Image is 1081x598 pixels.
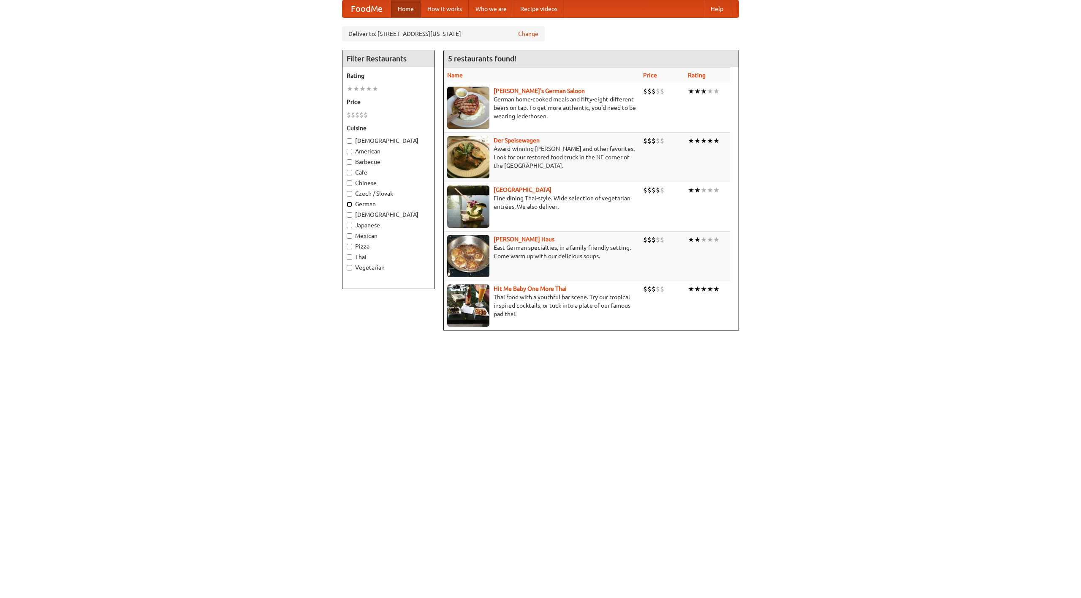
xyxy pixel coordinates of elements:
li: ★ [707,87,713,96]
li: $ [643,87,647,96]
a: [GEOGRAPHIC_DATA] [494,186,551,193]
li: $ [660,284,664,294]
li: $ [660,186,664,195]
li: ★ [713,186,720,195]
input: Thai [347,254,352,260]
input: Vegetarian [347,265,352,270]
label: Thai [347,253,430,261]
li: ★ [707,284,713,294]
li: $ [647,186,652,195]
li: $ [656,284,660,294]
input: American [347,149,352,154]
li: $ [652,136,656,145]
li: $ [364,110,368,120]
li: $ [660,235,664,244]
a: Rating [688,72,706,79]
li: $ [652,284,656,294]
label: Chinese [347,179,430,187]
p: Award-winning [PERSON_NAME] and other favorites. Look for our restored food truck in the NE corne... [447,145,636,170]
div: Deliver to: [STREET_ADDRESS][US_STATE] [342,26,545,41]
img: babythai.jpg [447,284,489,327]
li: $ [643,284,647,294]
li: ★ [707,235,713,244]
a: Hit Me Baby One More Thai [494,285,567,292]
li: $ [656,87,660,96]
li: $ [643,235,647,244]
p: German home-cooked meals and fifty-eight different beers on tap. To get more authentic, you'd nee... [447,95,636,120]
li: $ [652,87,656,96]
label: [DEMOGRAPHIC_DATA] [347,137,430,145]
a: Who we are [469,0,513,17]
label: German [347,200,430,208]
li: ★ [347,84,353,93]
li: $ [656,136,660,145]
li: ★ [707,186,713,195]
input: [DEMOGRAPHIC_DATA] [347,212,352,218]
li: $ [643,136,647,145]
li: ★ [713,87,720,96]
li: ★ [688,136,694,145]
li: $ [652,186,656,195]
li: ★ [701,87,707,96]
h5: Cuisine [347,124,430,132]
li: ★ [694,186,701,195]
li: ★ [713,284,720,294]
li: ★ [713,235,720,244]
p: Fine dining Thai-style. Wide selection of vegetarian entrées. We also deliver. [447,194,636,211]
li: $ [355,110,359,120]
h5: Price [347,98,430,106]
a: How it works [421,0,469,17]
li: ★ [359,84,366,93]
input: Cafe [347,170,352,175]
a: Price [643,72,657,79]
li: $ [351,110,355,120]
li: $ [656,186,660,195]
input: German [347,202,352,207]
input: Mexican [347,233,352,239]
a: Change [518,30,538,38]
a: Recipe videos [513,0,564,17]
ng-pluralize: 5 restaurants found! [448,55,516,63]
li: ★ [366,84,372,93]
input: Pizza [347,244,352,249]
li: ★ [694,235,701,244]
img: speisewagen.jpg [447,136,489,178]
li: ★ [713,136,720,145]
h4: Filter Restaurants [342,50,435,67]
li: $ [643,186,647,195]
p: East German specialties, in a family-friendly setting. Come warm up with our delicious soups. [447,243,636,260]
img: kohlhaus.jpg [447,235,489,277]
li: $ [647,136,652,145]
li: $ [660,136,664,145]
input: Czech / Slovak [347,191,352,197]
input: Chinese [347,180,352,186]
li: ★ [701,136,707,145]
label: American [347,147,430,156]
input: Barbecue [347,159,352,165]
li: ★ [707,136,713,145]
li: $ [359,110,364,120]
h5: Rating [347,71,430,80]
img: esthers.jpg [447,87,489,129]
li: ★ [688,284,694,294]
a: Der Speisewagen [494,137,540,144]
li: ★ [353,84,359,93]
li: $ [660,87,664,96]
li: ★ [694,284,701,294]
a: FoodMe [342,0,391,17]
li: ★ [688,87,694,96]
a: Home [391,0,421,17]
li: ★ [701,235,707,244]
label: Pizza [347,242,430,251]
label: Mexican [347,232,430,240]
li: ★ [694,87,701,96]
label: Vegetarian [347,263,430,272]
label: Japanese [347,221,430,229]
a: [PERSON_NAME]'s German Saloon [494,87,585,94]
li: ★ [688,235,694,244]
a: [PERSON_NAME] Haus [494,236,554,243]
